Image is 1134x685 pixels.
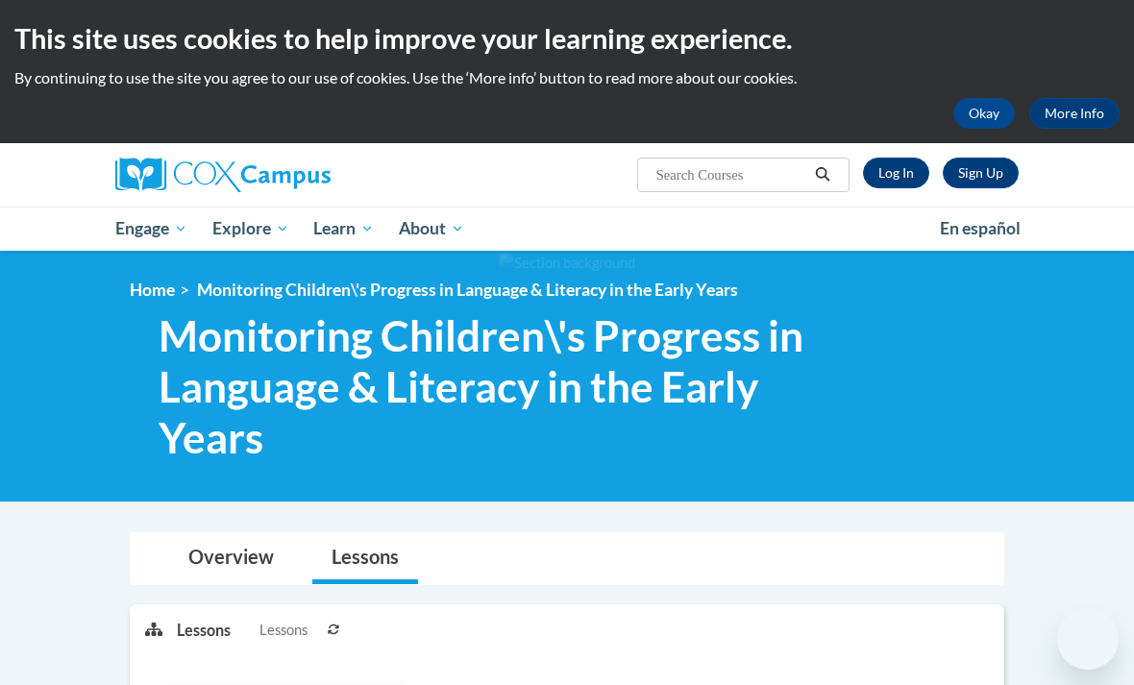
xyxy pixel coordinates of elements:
span: Monitoring Children\'s Progress in Language & Literacy in the Early Years [159,310,807,462]
button: Search [808,163,837,186]
img: Section background [499,253,635,274]
span: Lessons [259,620,308,641]
a: Cox Campus [115,158,397,192]
span: En español [940,218,1021,238]
a: Log In [863,158,929,188]
span: About [399,217,464,240]
a: About [386,207,477,251]
div: Main menu [101,207,1033,251]
p: Lessons [177,620,231,641]
iframe: Button to launch messaging window [1057,608,1119,670]
a: Home [130,280,175,300]
p: By continuing to use the site you agree to our use of cookies. Use the ‘More info’ button to read... [14,67,1120,88]
span: Explore [212,217,289,240]
img: Cox Campus [115,158,331,192]
span: Monitoring Children\'s Progress in Language & Literacy in the Early Years [197,280,738,300]
a: Overview [169,533,293,584]
a: Learn [301,207,386,251]
input: Search Courses [654,163,808,186]
a: En español [927,208,1033,249]
span: Learn [313,217,374,240]
a: Register [943,158,1019,188]
h2: This site uses cookies to help improve your learning experience. [14,19,1120,58]
a: Engage [103,207,200,251]
span: Engage [115,217,187,240]
a: More Info [1029,98,1120,129]
button: Okay [953,98,1015,129]
a: Lessons [312,533,418,584]
a: Explore [200,207,302,251]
